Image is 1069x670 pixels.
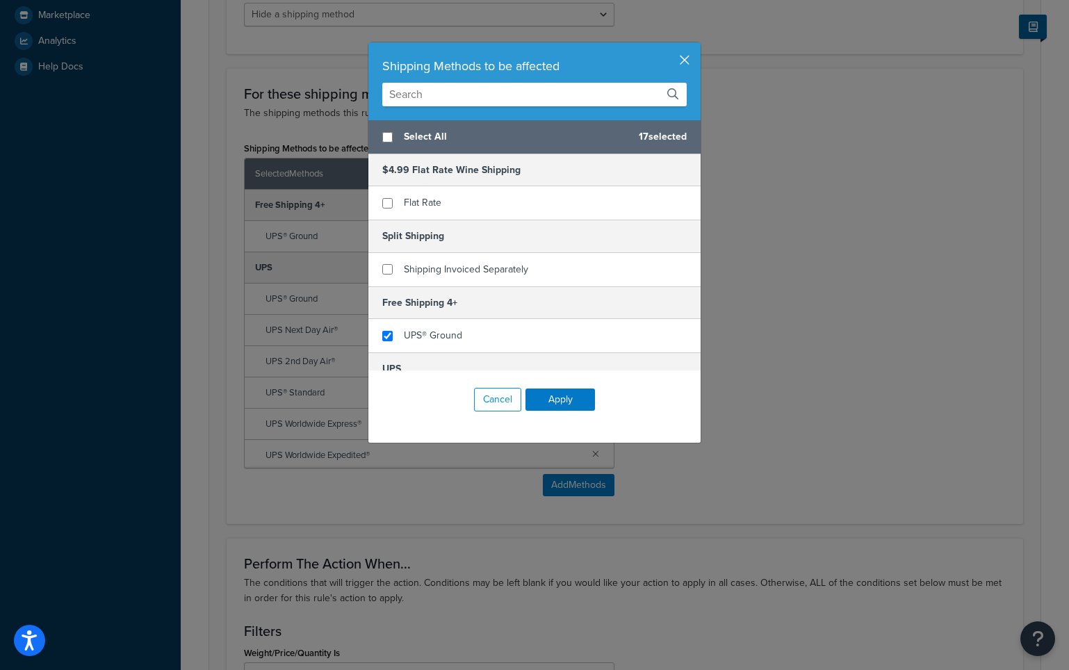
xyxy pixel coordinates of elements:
h5: UPS [368,352,701,385]
h5: Split Shipping [368,220,701,252]
span: Select All [404,127,628,147]
h5: $4.99 Flat Rate Wine Shipping [368,154,701,186]
button: Apply [525,389,595,411]
h5: Free Shipping 4+ [368,286,701,319]
input: Search [382,83,687,106]
span: Shipping Invoiced Separately [404,262,528,277]
button: Cancel [474,388,521,411]
span: Flat Rate [404,195,441,210]
div: 17 selected [368,120,701,154]
div: Shipping Methods to be affected [382,56,687,76]
span: UPS® Ground [404,328,462,343]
